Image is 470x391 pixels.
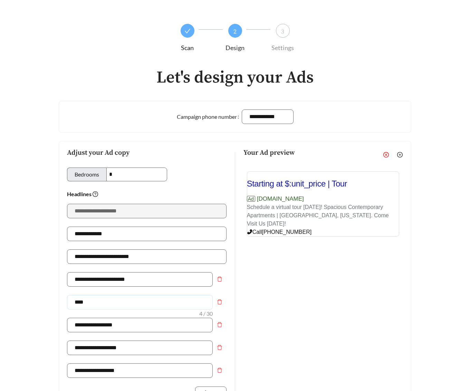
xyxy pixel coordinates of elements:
[67,149,227,157] h5: Adjust your Ad copy
[247,179,399,189] h2: Starting at $:unit_price | Tour
[67,191,98,197] strong: Headlines
[247,196,255,202] span: Ad
[213,318,227,332] button: Remove field
[213,322,226,327] span: delete
[213,272,227,286] button: Remove field
[67,168,106,181] div: Bedrooms
[383,152,389,158] span: close-circle
[247,228,399,236] p: Call [PHONE_NUMBER]
[213,295,227,309] button: Remove field
[226,40,244,55] div: Design
[271,40,294,55] div: Settings
[213,363,227,377] button: Remove field
[233,28,237,36] span: 2
[281,28,284,36] span: 3
[213,341,227,354] button: Remove field
[247,194,399,203] p: [DOMAIN_NAME]
[177,109,242,124] label: Campaign phone number
[213,368,226,373] span: delete
[59,69,411,87] h1: Let's design your Ads
[213,345,226,350] span: delete
[397,152,403,158] span: plus-circle
[247,203,399,228] p: Schedule a virtual tour [DATE]! Spacious Contemporary Apartments | [GEOGRAPHIC_DATA], [US_STATE]....
[93,191,98,197] span: question-circle
[184,28,191,34] span: check
[243,149,295,157] h5: Your Ad preview
[247,229,252,235] span: phone
[242,109,294,124] input: Campaign phone number
[213,299,226,305] span: delete
[213,276,226,282] span: delete
[181,40,194,55] div: Scan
